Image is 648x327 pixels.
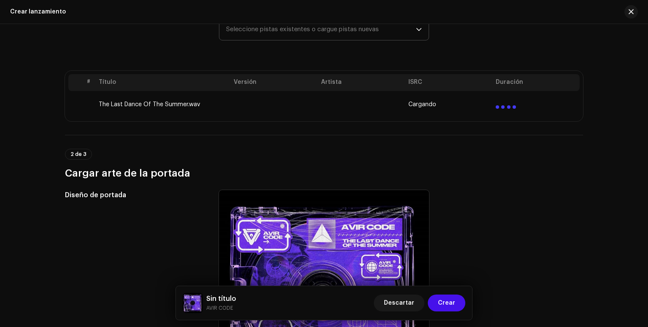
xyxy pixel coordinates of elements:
[95,91,230,118] td: The Last Dance Of The Summer.wav
[408,101,436,108] span: Cargando
[416,19,422,40] div: dropdown trigger
[230,74,318,91] th: Versión
[206,294,236,304] h5: Sin título
[206,304,236,312] small: Sin título
[384,295,414,311] span: Descartar
[95,74,230,91] th: Título
[438,295,455,311] span: Crear
[492,74,580,91] th: Duración
[226,19,416,40] span: Seleccione pistas existentes o cargue pistas nuevas
[405,74,492,91] th: ISRC
[183,293,203,313] img: 7016ba2b-94c5-42d0-a473-2f83dea314a2
[428,295,465,311] button: Crear
[318,74,405,91] th: Artista
[374,295,424,311] button: Descartar
[65,190,205,200] h5: Diseño de portada
[65,166,583,180] h3: Cargar arte de la portada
